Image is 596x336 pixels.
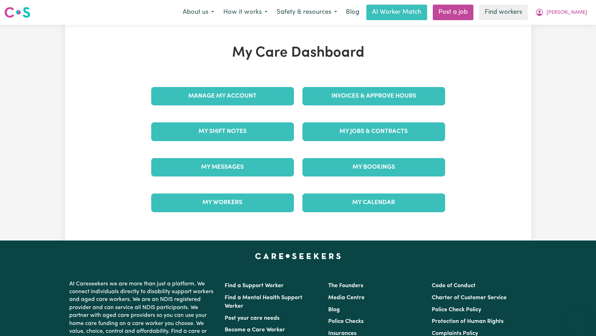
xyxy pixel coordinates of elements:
[151,193,294,212] a: My Workers
[302,87,445,105] a: Invoices & Approve Hours
[219,5,272,20] button: How it works
[328,283,363,289] a: The Founders
[479,5,528,20] a: Find workers
[4,4,30,21] a: Careseekers logo
[151,87,294,105] a: Manage My Account
[225,295,302,309] a: Find a Mental Health Support Worker
[151,122,294,141] a: My Shift Notes
[4,6,30,19] img: Careseekers logo
[302,193,445,212] a: My Calendar
[302,158,445,176] a: My Bookings
[225,327,285,333] a: Become a Care Worker
[433,5,473,20] a: Post a job
[178,5,219,20] button: About us
[225,283,284,289] a: Find a Support Worker
[342,5,364,20] a: Blog
[272,5,342,20] button: Safety & resources
[225,315,279,321] a: Post your care needs
[328,307,340,313] a: Blog
[302,122,445,141] a: My Jobs & Contracts
[432,283,476,289] a: Code of Conduct
[147,45,449,62] h1: My Care Dashboard
[432,319,503,324] a: Protection of Human Rights
[531,5,592,20] button: My Account
[432,295,507,301] a: Charter of Customer Service
[328,319,364,324] a: Police Checks
[151,158,294,176] a: My Messages
[366,5,427,20] a: AI Worker Match
[568,308,590,330] iframe: Button to launch messaging window
[432,307,481,313] a: Police Check Policy
[255,253,341,259] a: Careseekers home page
[328,295,365,301] a: Media Centre
[547,9,587,17] span: [PERSON_NAME]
